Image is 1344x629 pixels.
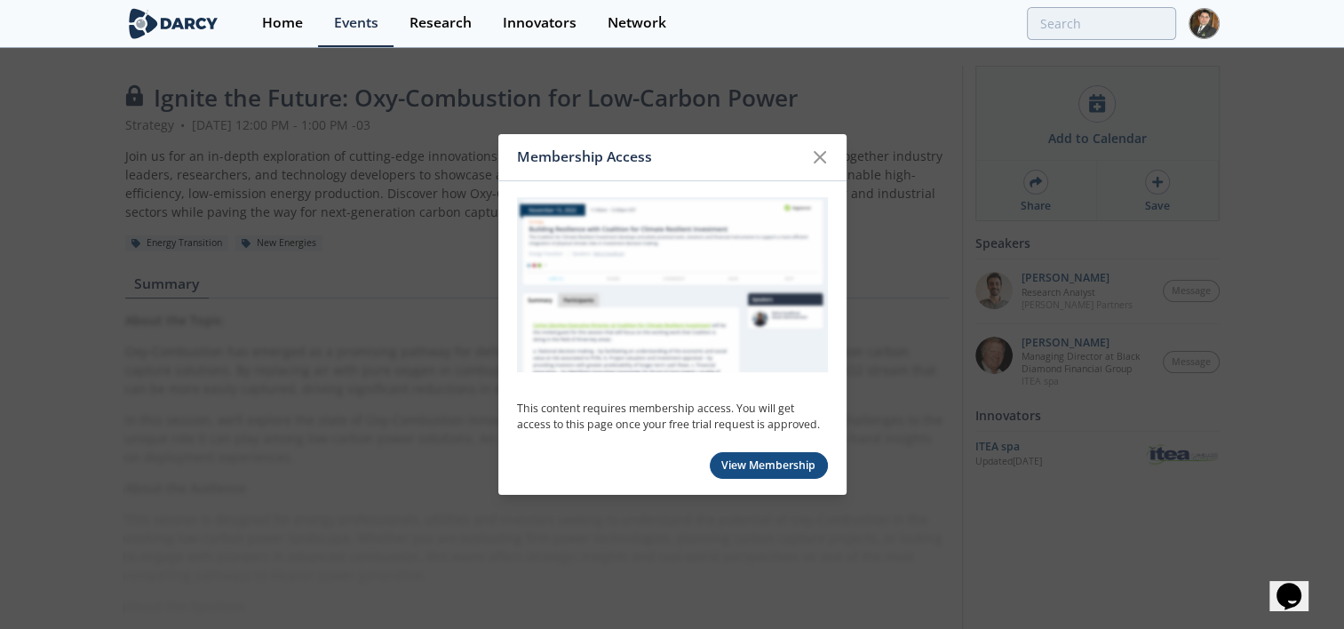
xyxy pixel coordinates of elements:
a: View Membership [710,452,828,480]
div: Research [410,16,472,30]
img: logo-wide.svg [125,8,222,39]
input: Advanced Search [1027,7,1176,40]
img: Membership [517,197,828,373]
img: Profile [1189,8,1220,39]
iframe: chat widget [1269,558,1326,611]
div: Innovators [503,16,577,30]
div: Home [262,16,303,30]
div: Membership Access [517,140,804,174]
p: This content requires membership access. You will get access to this page once your free trial re... [517,401,828,434]
div: Network [608,16,666,30]
div: Events [334,16,378,30]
